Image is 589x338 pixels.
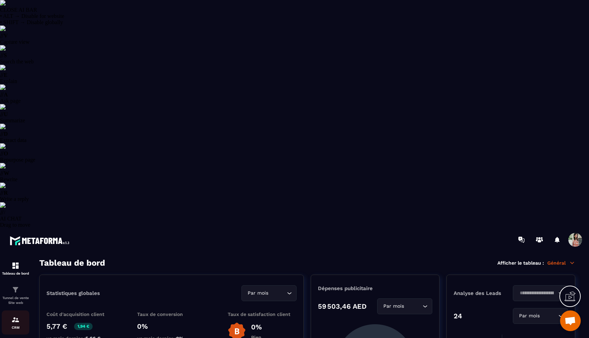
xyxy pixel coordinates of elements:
[513,285,568,301] div: Search for option
[11,286,20,294] img: formation
[405,303,421,310] input: Search for option
[382,303,405,310] span: Par mois
[517,289,557,297] input: Search for option
[497,260,544,266] p: Afficher le tableau :
[46,290,100,296] p: Statistiques globales
[513,308,568,324] div: Search for option
[2,296,29,305] p: Tunnel de vente Site web
[517,312,541,320] span: Par mois
[377,298,432,314] div: Search for option
[137,322,206,330] p: 0%
[2,310,29,335] a: formationformationCRM
[2,272,29,275] p: Tableau de bord
[2,280,29,310] a: formationformationTunnel de vente Site web
[46,322,67,330] p: 5,77 €
[454,290,511,296] p: Analyse des Leads
[39,258,105,268] h3: Tableau de bord
[11,262,20,270] img: formation
[318,302,366,310] p: 59 503,46 AED
[454,312,462,320] p: 24
[547,260,575,266] p: Général
[246,289,270,297] span: Par mois
[46,311,115,317] p: Coût d'acquisition client
[270,289,285,297] input: Search for option
[2,256,29,280] a: formationformationTableau de bord
[11,316,20,324] img: formation
[10,234,72,247] img: logo
[541,312,557,320] input: Search for option
[560,310,581,331] div: Ouvrir le chat
[251,323,262,331] p: 0%
[2,326,29,329] p: CRM
[318,285,432,291] p: Dépenses publicitaire
[74,323,93,330] p: 1,94 €
[137,311,206,317] p: Taux de conversion
[241,285,297,301] div: Search for option
[228,311,297,317] p: Taux de satisfaction client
